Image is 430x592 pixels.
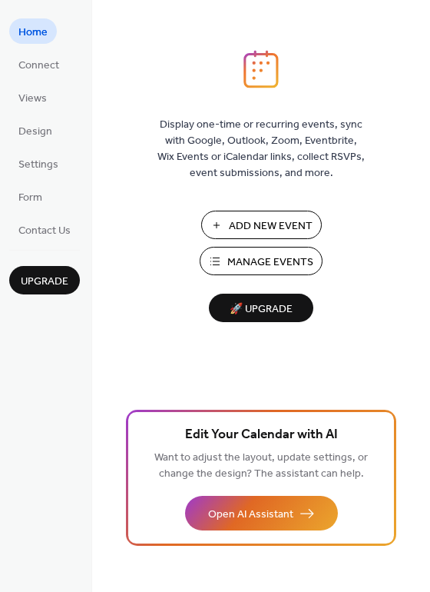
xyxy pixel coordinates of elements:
[201,211,322,239] button: Add New Event
[18,157,58,173] span: Settings
[9,118,61,143] a: Design
[9,217,80,242] a: Contact Us
[18,223,71,239] span: Contact Us
[18,124,52,140] span: Design
[185,496,338,530] button: Open AI Assistant
[218,299,304,320] span: 🚀 Upgrade
[18,58,59,74] span: Connect
[209,294,313,322] button: 🚀 Upgrade
[200,247,322,275] button: Manage Events
[208,507,293,523] span: Open AI Assistant
[157,117,365,181] span: Display one-time or recurring events, sync with Google, Outlook, Zoom, Eventbrite, Wix Events or ...
[21,274,68,290] span: Upgrade
[243,50,279,88] img: logo_icon.svg
[9,266,80,294] button: Upgrade
[9,52,68,77] a: Connect
[9,85,56,110] a: Views
[18,91,47,107] span: Views
[229,218,313,234] span: Add New Event
[227,254,313,271] span: Manage Events
[18,25,48,41] span: Home
[185,424,338,446] span: Edit Your Calendar with AI
[18,190,42,206] span: Form
[9,151,68,176] a: Settings
[9,18,57,44] a: Home
[154,447,368,484] span: Want to adjust the layout, update settings, or change the design? The assistant can help.
[9,184,51,209] a: Form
